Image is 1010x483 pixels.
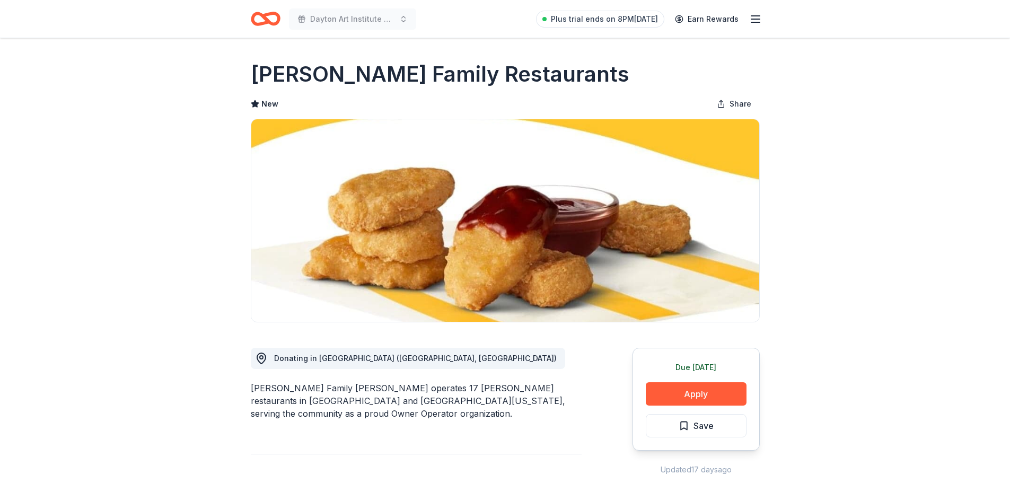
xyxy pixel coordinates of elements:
[669,10,745,29] a: Earn Rewards
[646,361,746,374] div: Due [DATE]
[646,414,746,437] button: Save
[536,11,664,28] a: Plus trial ends on 8PM[DATE]
[261,98,278,110] span: New
[251,59,629,89] h1: [PERSON_NAME] Family Restaurants
[551,13,658,25] span: Plus trial ends on 8PM[DATE]
[646,382,746,406] button: Apply
[633,463,760,476] div: Updated 17 days ago
[310,13,395,25] span: Dayton Art Institute Oktoberfest
[274,354,557,363] span: Donating in [GEOGRAPHIC_DATA] ([GEOGRAPHIC_DATA], [GEOGRAPHIC_DATA])
[251,6,280,31] a: Home
[708,93,760,115] button: Share
[251,382,582,420] div: [PERSON_NAME] Family [PERSON_NAME] operates 17 [PERSON_NAME] restaurants in [GEOGRAPHIC_DATA] and...
[289,8,416,30] button: Dayton Art Institute Oktoberfest
[693,419,714,433] span: Save
[251,119,759,322] img: Image for Kilroy Family Restaurants
[730,98,751,110] span: Share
